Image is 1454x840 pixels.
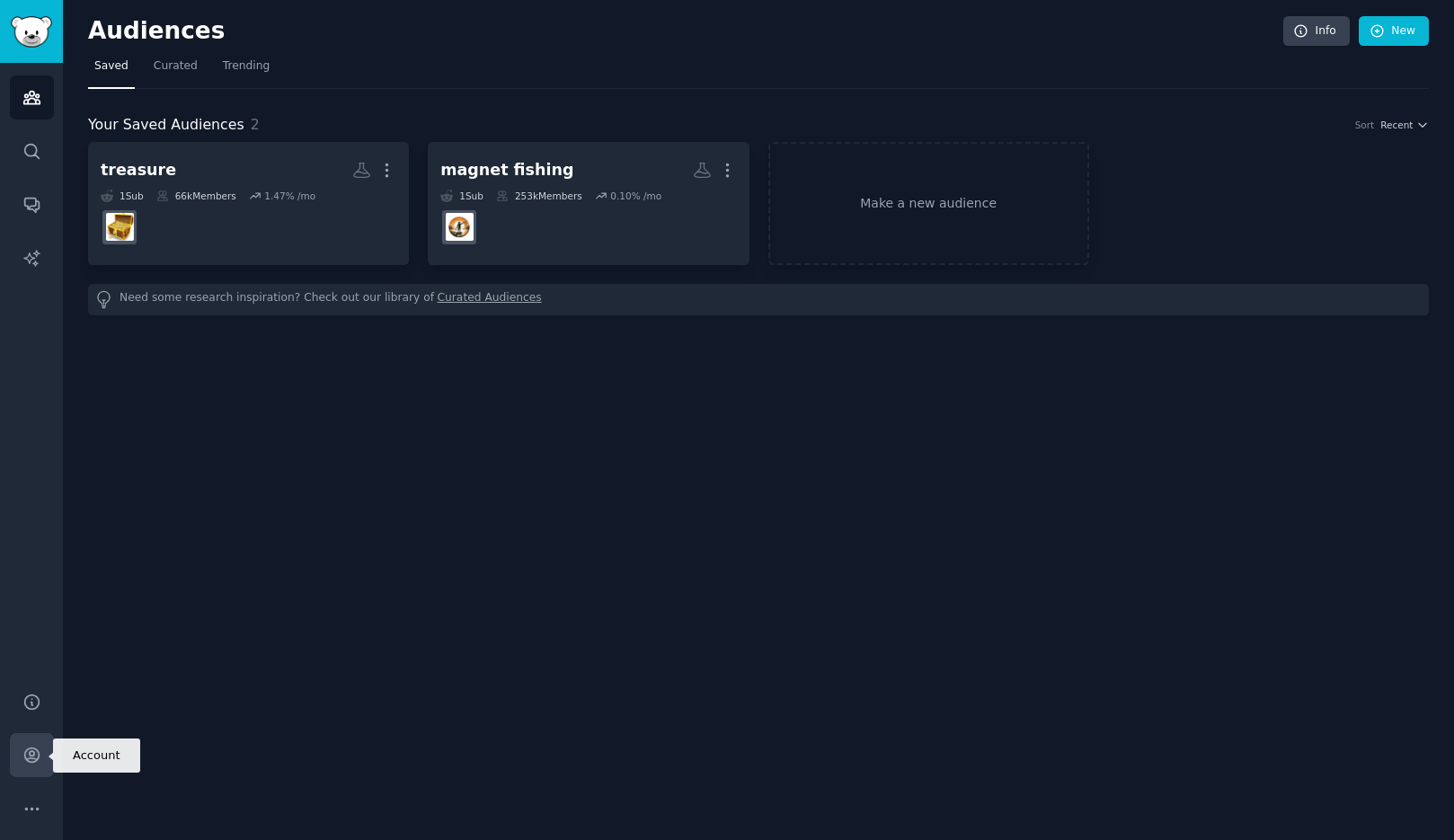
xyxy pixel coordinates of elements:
[88,284,1429,315] div: Need some research inspiration? Check out our library of
[223,58,270,75] span: Trending
[106,213,134,241] img: TreasureHunting
[147,52,204,89] a: Curated
[11,16,52,48] img: GummySearch logo
[1380,119,1413,131] span: Recent
[438,290,542,309] a: Curated Audiences
[446,213,474,241] img: magnetfishing
[88,142,409,265] a: treasure1Sub66kMembers1.47% /moTreasureHunting
[264,190,315,202] div: 1.47 % /mo
[154,58,198,75] span: Curated
[428,142,749,265] a: magnet fishing1Sub253kMembers0.10% /momagnetfishing
[440,159,573,181] div: magnet fishing
[94,58,129,75] span: Saved
[496,190,582,202] div: 253k Members
[1283,16,1350,47] a: Info
[217,52,276,89] a: Trending
[88,114,244,137] span: Your Saved Audiences
[88,17,1283,46] h2: Audiences
[1355,119,1375,131] div: Sort
[101,159,176,181] div: treasure
[251,116,260,133] span: 2
[768,142,1089,265] a: Make a new audience
[1359,16,1429,47] a: New
[1380,119,1429,131] button: Recent
[101,190,144,202] div: 1 Sub
[88,52,135,89] a: Saved
[610,190,661,202] div: 0.10 % /mo
[156,190,236,202] div: 66k Members
[440,190,483,202] div: 1 Sub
